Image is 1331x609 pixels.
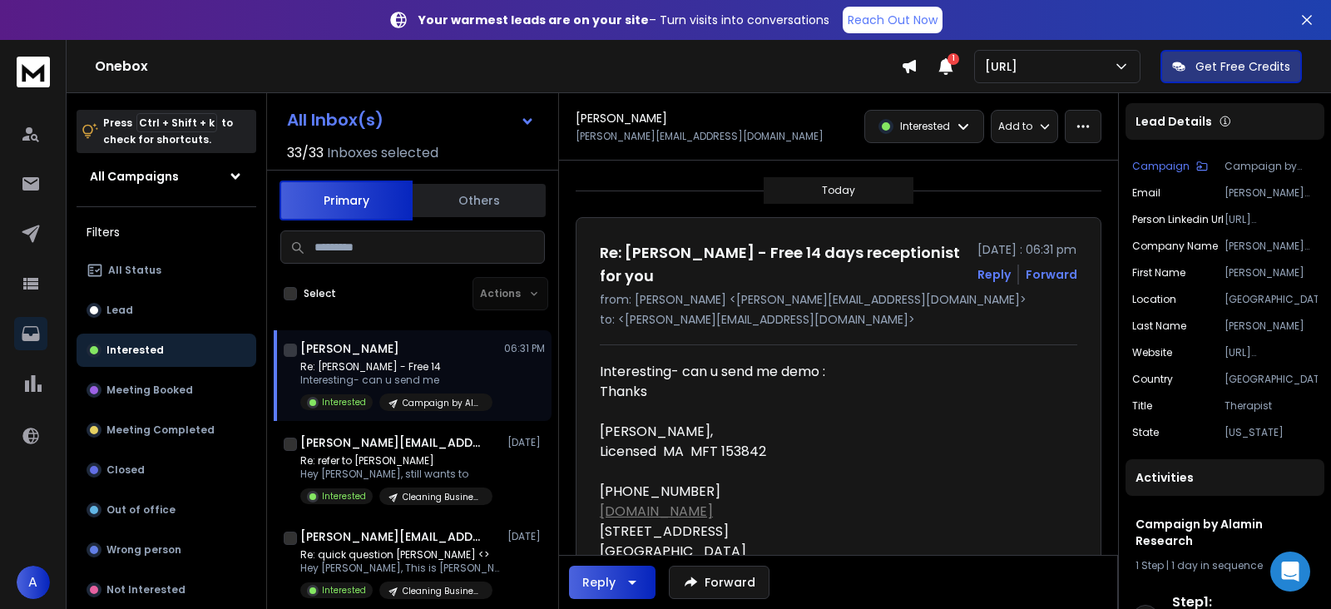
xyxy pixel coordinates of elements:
[504,342,545,355] p: 06:31 PM
[136,113,217,132] span: Ctrl + Shift + k
[418,12,829,28] p: – Turn visits into conversations
[822,184,855,197] p: Today
[300,528,483,545] h1: [PERSON_NAME][EMAIL_ADDRESS][DOMAIN_NAME]
[1136,559,1314,572] div: |
[977,266,1011,283] button: Reply
[300,434,483,451] h1: [PERSON_NAME][EMAIL_ADDRESS][DOMAIN_NAME]
[1225,319,1318,333] p: [PERSON_NAME]
[600,362,1064,382] div: Interesting- can u send me demo :
[948,53,959,65] span: 1
[77,220,256,244] h3: Filters
[300,360,492,374] p: Re: [PERSON_NAME] - Free 14
[322,396,366,408] p: Interested
[77,413,256,447] button: Meeting Completed
[418,12,649,28] strong: Your warmest leads are on your site
[1225,426,1318,439] p: [US_STATE]
[1225,293,1318,306] p: [GEOGRAPHIC_DATA]
[1132,240,1218,253] p: Company Name
[600,482,1064,502] div: [PHONE_NUMBER]
[280,181,413,220] button: Primary
[1026,266,1077,283] div: Forward
[77,334,256,367] button: Interested
[300,374,492,387] p: Interesting- can u send me
[106,543,181,557] p: Wrong person
[300,468,492,481] p: Hey [PERSON_NAME], still wants to
[77,573,256,607] button: Not Interested
[600,291,1077,308] p: from: [PERSON_NAME] <[PERSON_NAME][EMAIL_ADDRESS][DOMAIN_NAME]>
[403,397,482,409] p: Campaign by Alamin Research
[300,454,492,468] p: Re: refer to [PERSON_NAME]
[106,583,186,597] p: Not Interested
[106,304,133,317] p: Lead
[300,562,500,575] p: Hey [PERSON_NAME], This is [PERSON_NAME] with
[1132,186,1160,200] p: Email
[274,103,548,136] button: All Inbox(s)
[1270,552,1310,592] div: Open Intercom Messenger
[1136,516,1314,549] h1: Campaign by Alamin Research
[998,120,1032,133] p: Add to
[1132,399,1152,413] p: title
[106,503,176,517] p: Out of office
[582,574,616,591] div: Reply
[1136,558,1164,572] span: 1 Step
[77,254,256,287] button: All Status
[507,436,545,449] p: [DATE]
[77,533,256,567] button: Wrong person
[322,490,366,503] p: Interested
[600,542,1064,562] div: [GEOGRAPHIC_DATA]
[403,491,482,503] p: Cleaning Business DefertoAI Demo Offer
[977,241,1077,258] p: [DATE] : 06:31 pm
[17,57,50,87] img: logo
[77,160,256,193] button: All Campaigns
[1225,346,1318,359] p: [URL][DOMAIN_NAME]
[1126,459,1324,496] div: Activities
[600,311,1077,328] p: to: <[PERSON_NAME][EMAIL_ADDRESS][DOMAIN_NAME]>
[106,423,215,437] p: Meeting Completed
[1225,240,1318,253] p: [PERSON_NAME] Therapy
[300,340,399,357] h1: [PERSON_NAME]
[900,120,950,133] p: Interested
[1132,266,1185,280] p: First Name
[17,566,50,599] button: A
[1225,373,1318,386] p: [GEOGRAPHIC_DATA]
[1225,399,1318,413] p: Therapist
[106,344,164,357] p: Interested
[1225,213,1318,226] p: [URL][DOMAIN_NAME]
[576,110,667,126] h1: [PERSON_NAME]
[77,294,256,327] button: Lead
[569,566,656,599] button: Reply
[287,111,383,128] h1: All Inbox(s)
[95,57,901,77] h1: Onebox
[90,168,179,185] h1: All Campaigns
[985,58,1024,75] p: [URL]
[106,463,145,477] p: Closed
[1132,293,1176,306] p: location
[304,287,336,300] label: Select
[1225,160,1318,173] p: Campaign by Alamin Research
[287,143,324,163] span: 33 / 33
[300,548,500,562] p: Re: quick question [PERSON_NAME] <>
[1136,113,1212,130] p: Lead Details
[576,130,824,143] p: [PERSON_NAME][EMAIL_ADDRESS][DOMAIN_NAME]
[600,522,1064,542] div: [STREET_ADDRESS]
[103,115,233,148] p: Press to check for shortcuts.
[77,493,256,527] button: Out of office
[1132,319,1186,333] p: Last Name
[600,241,967,288] h1: Re: [PERSON_NAME] - Free 14 days receptionist for you
[413,182,546,219] button: Others
[108,264,161,277] p: All Status
[1160,50,1302,83] button: Get Free Credits
[1132,160,1190,173] p: Campaign
[403,585,482,597] p: Cleaning Business
[1132,426,1159,439] p: state
[1132,346,1172,359] p: website
[1195,58,1290,75] p: Get Free Credits
[1132,160,1208,173] button: Campaign
[1225,186,1318,200] p: [PERSON_NAME][EMAIL_ADDRESS][DOMAIN_NAME]
[600,502,713,521] a: [DOMAIN_NAME]
[1132,373,1173,386] p: country
[843,7,943,33] a: Reach Out Now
